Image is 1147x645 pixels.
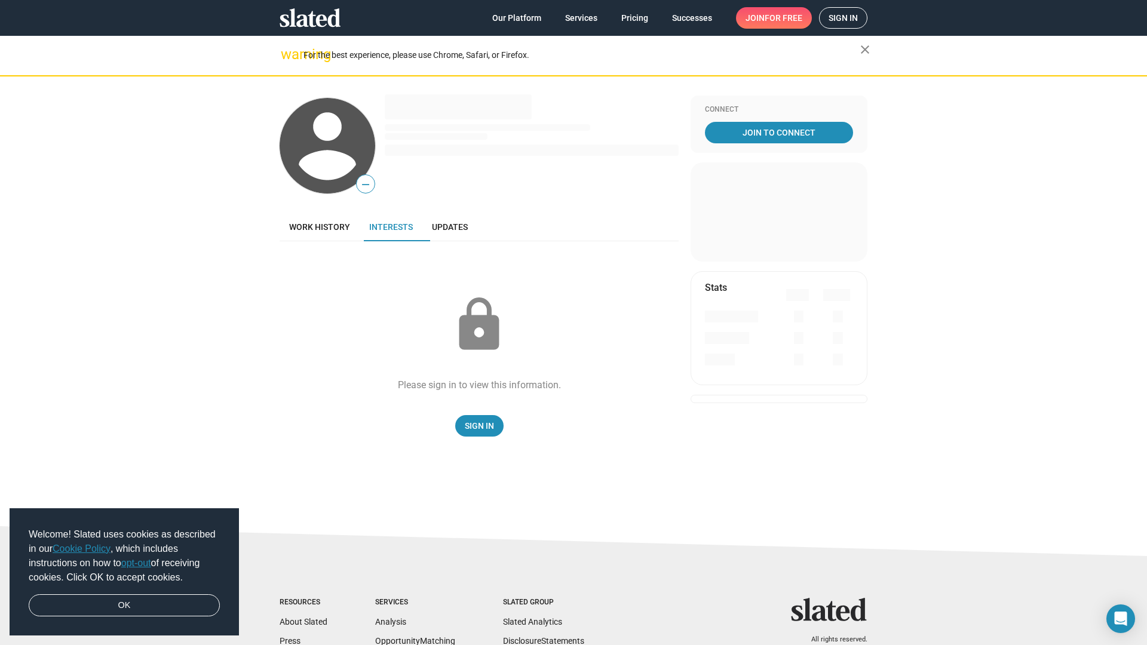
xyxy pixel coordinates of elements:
span: Join To Connect [707,122,851,143]
a: Interests [360,213,422,241]
div: Open Intercom Messenger [1106,604,1135,633]
span: Updates [432,222,468,232]
div: Slated Group [503,598,584,607]
a: Sign in [819,7,867,29]
div: Please sign in to view this information. [398,379,561,391]
a: Slated Analytics [503,617,562,626]
span: Sign In [465,415,494,437]
span: Welcome! Slated uses cookies as described in our , which includes instructions on how to of recei... [29,527,220,585]
span: Pricing [621,7,648,29]
div: Connect [705,105,853,115]
div: cookieconsent [10,508,239,636]
span: for free [765,7,802,29]
a: Sign In [455,415,504,437]
span: Join [746,7,802,29]
a: Successes [663,7,722,29]
div: Resources [280,598,327,607]
mat-icon: lock [449,295,509,355]
a: Cookie Policy [53,543,111,554]
a: opt-out [121,558,151,568]
span: Services [565,7,597,29]
a: Our Platform [483,7,551,29]
span: Successes [672,7,712,29]
a: Pricing [612,7,658,29]
a: Analysis [375,617,406,626]
div: Services [375,598,455,607]
a: About Slated [280,617,327,626]
span: Work history [289,222,350,232]
span: Our Platform [492,7,541,29]
a: Updates [422,213,477,241]
a: Join To Connect [705,122,853,143]
a: Work history [280,213,360,241]
span: Sign in [829,8,858,28]
a: dismiss cookie message [29,594,220,617]
mat-icon: close [858,42,872,57]
span: Interests [369,222,413,232]
span: — [357,177,375,192]
mat-card-title: Stats [705,281,727,294]
mat-icon: warning [281,47,295,62]
div: For the best experience, please use Chrome, Safari, or Firefox. [303,47,860,63]
a: Joinfor free [736,7,812,29]
a: Services [556,7,607,29]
